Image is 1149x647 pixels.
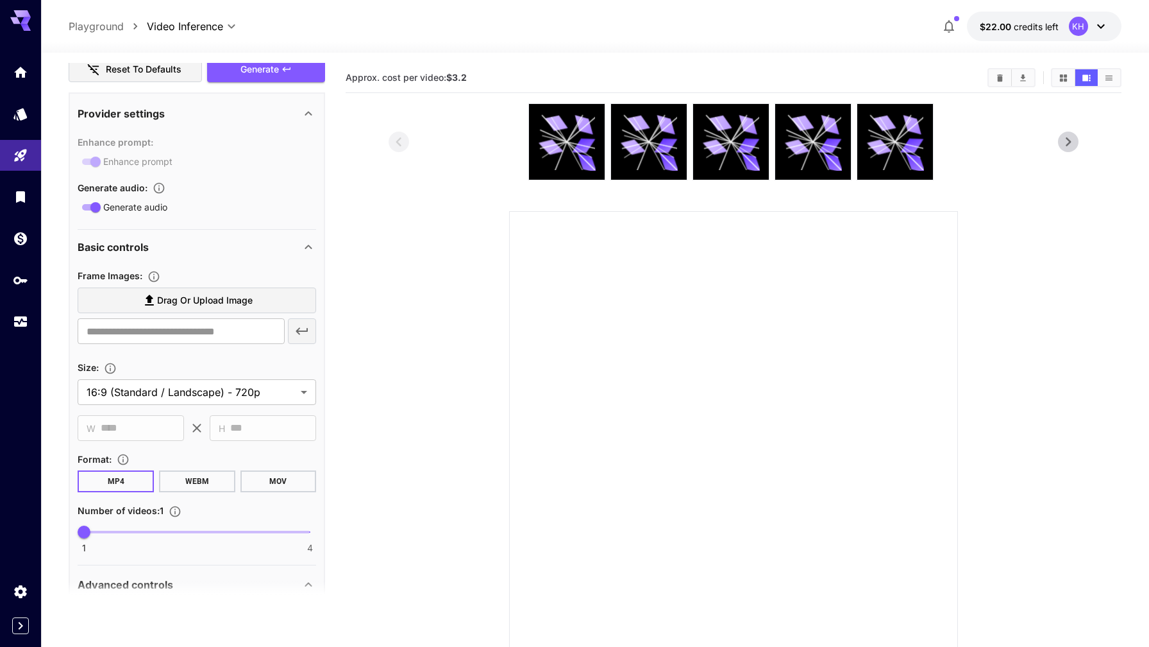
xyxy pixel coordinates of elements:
[1052,69,1075,86] button: Show videos in grid view
[307,542,313,555] span: 4
[987,68,1036,87] div: Clear videosDownload All
[78,232,316,263] div: Basic controls
[87,421,96,436] span: W
[13,272,28,288] div: API Keys
[103,200,167,214] span: Generate audio
[1098,69,1120,86] button: Show videos in list view
[78,577,173,592] p: Advanced controls
[157,293,253,309] span: Drag or upload image
[78,362,99,373] span: Size :
[78,270,142,281] span: Frame Images :
[78,106,165,121] p: Provider settings
[219,421,225,436] span: H
[13,189,28,205] div: Library
[87,384,296,400] span: 16:9 (Standard / Landscape) - 720p
[13,64,28,80] div: Home
[78,454,112,465] span: Format :
[13,148,28,164] div: Playground
[164,505,187,518] button: Specify how many videos to generate in a single request. Each video generation will be charged se...
[12,617,29,634] button: Expand sidebar
[13,230,28,246] div: Wallet
[13,314,28,330] div: Usage
[78,569,316,600] div: Advanced controls
[82,542,86,555] span: 1
[78,182,147,193] span: Generate audio :
[207,56,325,83] button: Generate
[1075,69,1098,86] button: Show videos in video view
[446,72,467,83] b: $3.2
[989,69,1011,86] button: Clear videos
[1014,21,1059,32] span: credits left
[1012,69,1034,86] button: Download All
[69,19,124,34] a: Playground
[147,19,223,34] span: Video Inference
[78,505,164,516] span: Number of videos : 1
[142,270,165,283] button: Upload frame images.
[78,470,154,492] button: MP4
[78,98,316,129] div: Provider settings
[13,106,28,122] div: Models
[1051,68,1121,87] div: Show videos in grid viewShow videos in video viewShow videos in list view
[980,21,1014,32] span: $22.00
[159,470,235,492] button: WEBM
[112,453,135,466] button: Choose the file format for the output video.
[967,12,1121,41] button: $22.00KH
[78,239,149,255] p: Basic controls
[78,288,316,314] label: Drag or upload image
[69,19,147,34] nav: breadcrumb
[980,20,1059,33] div: $22.00
[240,470,317,492] button: MOV
[13,583,28,600] div: Settings
[240,62,279,78] span: Generate
[346,72,467,83] span: Approx. cost per video:
[69,56,202,83] button: Reset to defaults
[99,362,122,375] button: Adjust the dimensions of the generated image by specifying its width and height in pixels, or sel...
[1069,17,1088,36] div: KH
